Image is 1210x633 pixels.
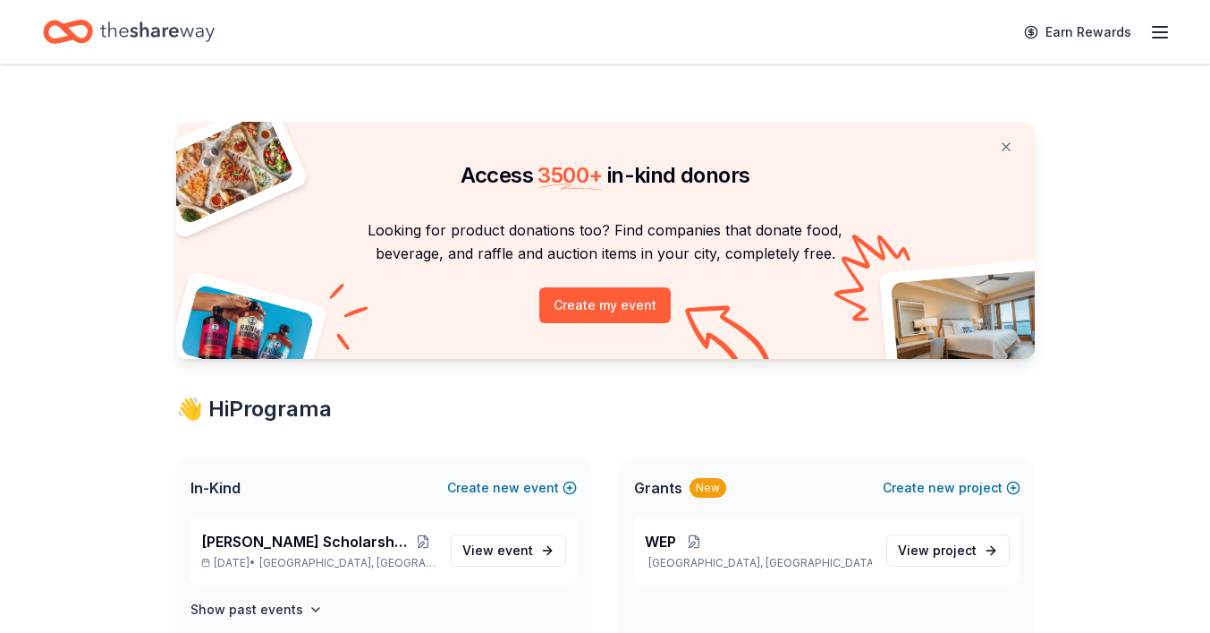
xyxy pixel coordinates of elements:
button: Createnewproject [883,477,1020,499]
a: Home [43,11,215,53]
div: 👋 Hi Programa [176,395,1035,423]
img: Pizza [156,111,295,226]
span: [GEOGRAPHIC_DATA], [GEOGRAPHIC_DATA] [259,556,436,570]
span: 3500 + [537,162,602,188]
button: Createnewevent [447,477,577,499]
img: Curvy arrow [685,305,774,372]
span: project [933,543,977,558]
p: [GEOGRAPHIC_DATA], [GEOGRAPHIC_DATA] [645,556,872,570]
h4: Show past events [190,599,303,620]
span: Grants [634,477,682,499]
span: [PERSON_NAME] Scholarship Fundraiser [201,531,410,552]
span: In-Kind [190,477,241,499]
span: View [462,540,533,561]
span: event [497,543,533,558]
p: Looking for product donations too? Find companies that donate food, beverage, and raffle and auct... [198,218,1013,266]
button: Create my event [539,287,671,323]
a: View event [451,535,566,567]
span: new [493,477,520,499]
span: Access in-kind donors [461,162,750,188]
a: Earn Rewards [1013,16,1142,48]
span: WEP [645,531,676,552]
button: Show past events [190,599,323,620]
a: View project [886,535,1010,567]
span: new [928,477,955,499]
div: New [690,478,726,498]
span: View [898,540,977,561]
p: [DATE] • [201,556,436,570]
